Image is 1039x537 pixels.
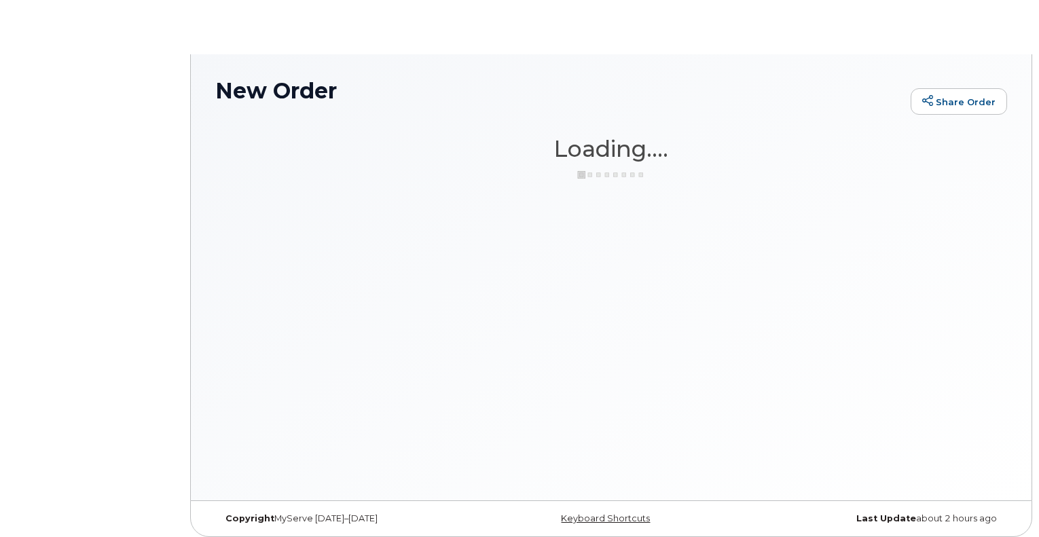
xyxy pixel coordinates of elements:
[856,513,916,523] strong: Last Update
[577,170,645,180] img: ajax-loader-3a6953c30dc77f0bf724df975f13086db4f4c1262e45940f03d1251963f1bf2e.gif
[215,79,904,103] h1: New Order
[225,513,274,523] strong: Copyright
[911,88,1007,115] a: Share Order
[215,136,1007,161] h1: Loading....
[743,513,1007,524] div: about 2 hours ago
[215,513,479,524] div: MyServe [DATE]–[DATE]
[561,513,650,523] a: Keyboard Shortcuts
